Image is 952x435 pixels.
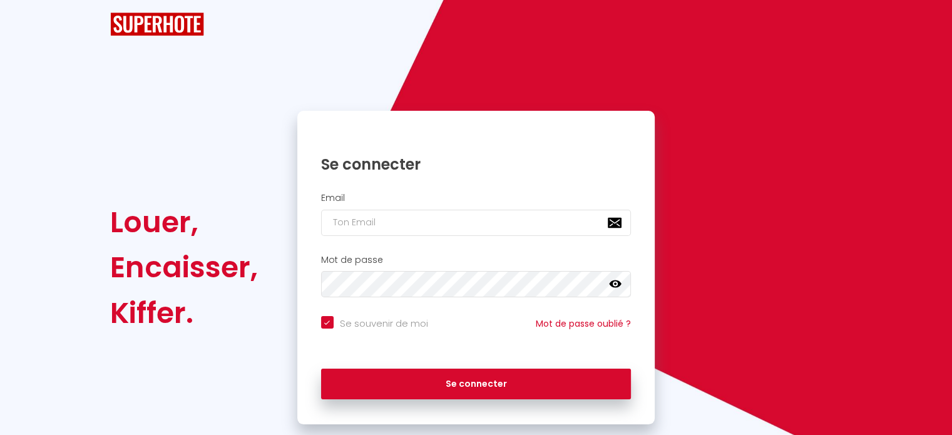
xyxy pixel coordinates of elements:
img: SuperHote logo [110,13,204,36]
input: Ton Email [321,210,632,236]
h2: Email [321,193,632,203]
h2: Mot de passe [321,255,632,265]
a: Mot de passe oublié ? [536,317,631,330]
div: Kiffer. [110,290,258,335]
button: Ouvrir le widget de chat LiveChat [10,5,48,43]
div: Encaisser, [110,245,258,290]
div: Louer, [110,200,258,245]
h1: Se connecter [321,155,632,174]
button: Se connecter [321,369,632,400]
